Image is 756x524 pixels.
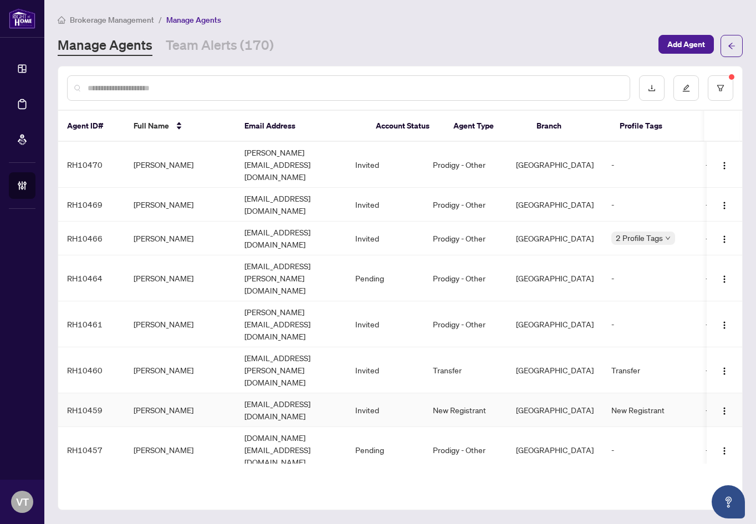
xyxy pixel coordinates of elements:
[424,188,507,222] td: Prodigy - Other
[236,427,346,473] td: [DOMAIN_NAME][EMAIL_ADDRESS][DOMAIN_NAME]
[507,427,602,473] td: [GEOGRAPHIC_DATA]
[507,255,602,301] td: [GEOGRAPHIC_DATA]
[125,393,236,427] td: [PERSON_NAME]
[716,269,733,287] button: Logo
[602,188,697,222] td: -
[720,235,729,244] img: Logo
[58,16,65,24] span: home
[236,393,346,427] td: [EMAIL_ADDRESS][DOMAIN_NAME]
[602,347,697,393] td: Transfer
[346,188,424,222] td: Invited
[346,347,424,393] td: Invited
[720,446,729,455] img: Logo
[236,142,346,188] td: [PERSON_NAME][EMAIL_ADDRESS][DOMAIN_NAME]
[58,347,125,393] td: RH10460
[58,393,125,427] td: RH10459
[58,111,125,142] th: Agent ID#
[639,75,665,101] button: download
[716,196,733,213] button: Logo
[602,427,697,473] td: -
[528,111,611,142] th: Branch
[9,8,35,29] img: logo
[682,84,690,92] span: edit
[125,222,236,255] td: [PERSON_NAME]
[717,84,724,92] span: filter
[236,255,346,301] td: [EMAIL_ADDRESS][PERSON_NAME][DOMAIN_NAME]
[346,255,424,301] td: Pending
[445,111,528,142] th: Agent Type
[125,142,236,188] td: [PERSON_NAME]
[720,407,729,415] img: Logo
[602,301,697,347] td: -
[346,301,424,347] td: Invited
[236,111,367,142] th: Email Address
[720,321,729,330] img: Logo
[58,142,125,188] td: RH10470
[720,201,729,210] img: Logo
[58,222,125,255] td: RH10466
[720,161,729,170] img: Logo
[125,427,236,473] td: [PERSON_NAME]
[166,36,274,56] a: Team Alerts (170)
[712,485,745,518] button: Open asap
[716,229,733,247] button: Logo
[236,301,346,347] td: [PERSON_NAME][EMAIL_ADDRESS][DOMAIN_NAME]
[166,15,221,25] span: Manage Agents
[134,120,169,132] span: Full Name
[424,142,507,188] td: Prodigy - Other
[602,142,697,188] td: -
[424,393,507,427] td: New Registrant
[716,401,733,419] button: Logo
[716,156,733,173] button: Logo
[346,222,424,255] td: Invited
[708,75,733,101] button: filter
[648,84,656,92] span: download
[507,393,602,427] td: [GEOGRAPHIC_DATA]
[346,427,424,473] td: Pending
[728,42,735,50] span: arrow-left
[507,222,602,255] td: [GEOGRAPHIC_DATA]
[424,222,507,255] td: Prodigy - Other
[367,111,445,142] th: Account Status
[424,301,507,347] td: Prodigy - Other
[16,494,29,510] span: VT
[58,188,125,222] td: RH10469
[424,347,507,393] td: Transfer
[125,188,236,222] td: [PERSON_NAME]
[602,393,697,427] td: New Registrant
[611,111,705,142] th: Profile Tags
[602,255,697,301] td: -
[58,255,125,301] td: RH10464
[507,301,602,347] td: [GEOGRAPHIC_DATA]
[507,142,602,188] td: [GEOGRAPHIC_DATA]
[346,142,424,188] td: Invited
[720,367,729,376] img: Logo
[236,188,346,222] td: [EMAIL_ADDRESS][DOMAIN_NAME]
[58,301,125,347] td: RH10461
[716,315,733,333] button: Logo
[424,427,507,473] td: Prodigy - Other
[673,75,699,101] button: edit
[424,255,507,301] td: Prodigy - Other
[58,427,125,473] td: RH10457
[507,347,602,393] td: [GEOGRAPHIC_DATA]
[716,441,733,459] button: Logo
[125,347,236,393] td: [PERSON_NAME]
[70,15,154,25] span: Brokerage Management
[616,232,663,244] span: 2 Profile Tags
[125,301,236,347] td: [PERSON_NAME]
[665,235,671,241] span: down
[159,13,162,26] li: /
[658,35,714,54] button: Add Agent
[720,275,729,284] img: Logo
[236,347,346,393] td: [EMAIL_ADDRESS][PERSON_NAME][DOMAIN_NAME]
[507,188,602,222] td: [GEOGRAPHIC_DATA]
[125,255,236,301] td: [PERSON_NAME]
[346,393,424,427] td: Invited
[58,36,152,56] a: Manage Agents
[125,111,236,142] th: Full Name
[236,222,346,255] td: [EMAIL_ADDRESS][DOMAIN_NAME]
[667,35,705,53] span: Add Agent
[716,361,733,379] button: Logo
